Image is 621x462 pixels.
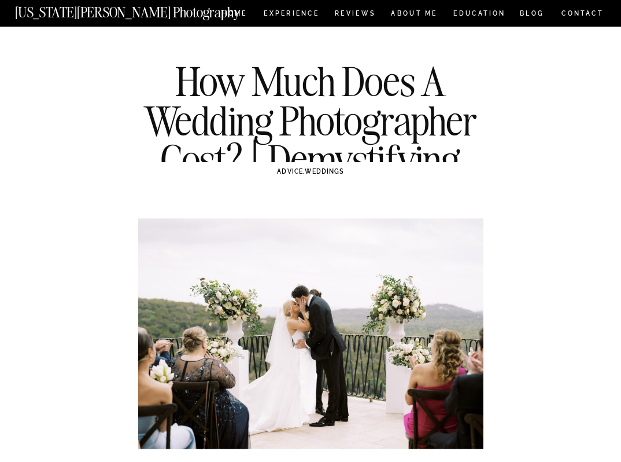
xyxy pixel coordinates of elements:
[335,10,374,19] a: REVIEWS
[561,8,604,19] a: CONTACT
[160,167,461,176] h3: ,
[123,61,498,257] h1: How Much Does A Wedding Photographer Cost? | Demystifying Wedding Photography Pricing
[15,5,275,14] a: [US_STATE][PERSON_NAME] Photography
[220,10,249,19] a: HOME
[391,10,438,19] a: ABOUT ME
[452,10,507,19] a: EDUCATION
[277,167,303,175] a: ADVICE
[520,10,545,19] a: BLOG
[305,167,344,175] a: WEDDINGS
[264,10,318,19] a: Experience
